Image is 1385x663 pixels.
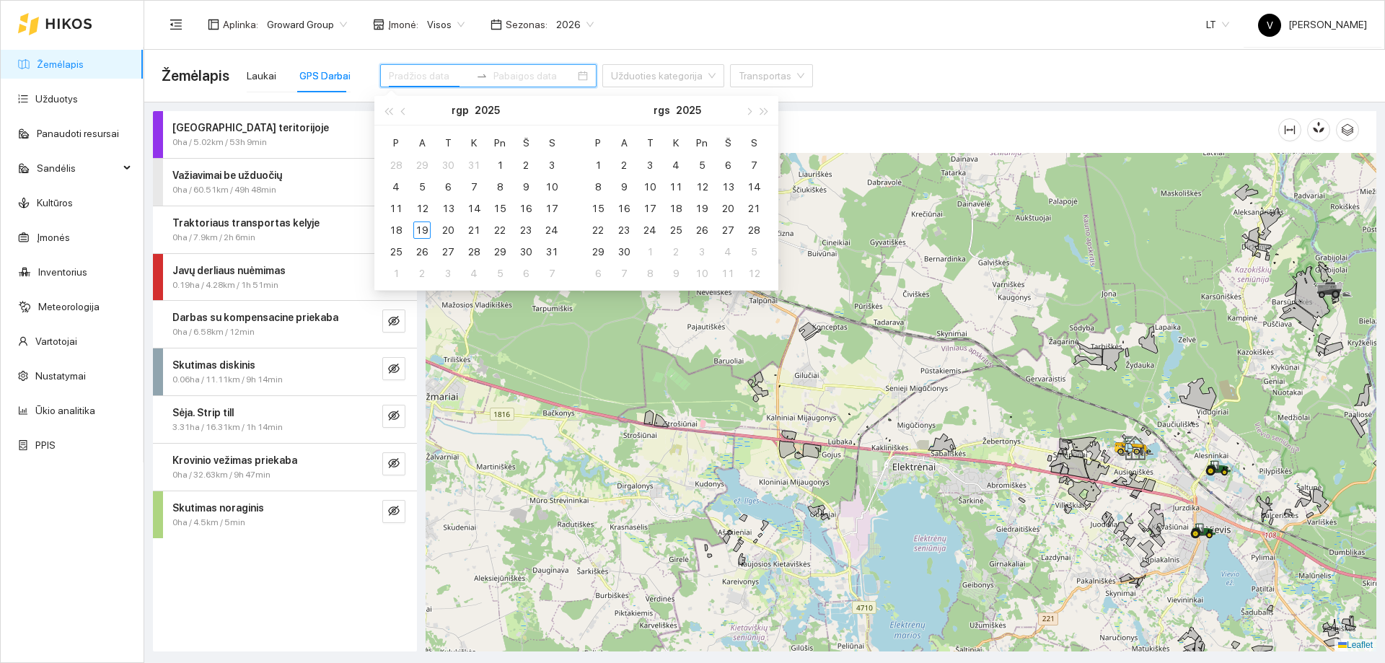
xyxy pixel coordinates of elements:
[741,219,767,241] td: 2025-09-28
[172,170,282,181] strong: Važiavimai be užduočių
[513,131,539,154] th: Š
[452,96,469,125] button: rgp
[172,421,283,434] span: 3.31ha / 16.31km / 1h 14min
[715,198,741,219] td: 2025-09-20
[667,265,685,282] div: 9
[383,154,409,176] td: 2025-07-28
[387,243,405,260] div: 25
[543,200,560,217] div: 17
[409,198,435,219] td: 2025-08-12
[383,198,409,219] td: 2025-08-11
[465,221,483,239] div: 21
[439,157,457,174] div: 30
[170,18,183,31] span: menu-fold
[443,109,1278,150] div: Žemėlapis
[299,68,351,84] div: GPS Darbai
[615,243,633,260] div: 30
[589,200,607,217] div: 15
[585,198,611,219] td: 2025-09-15
[741,131,767,154] th: S
[539,198,565,219] td: 2025-08-17
[539,176,565,198] td: 2025-08-10
[1338,640,1373,650] a: Leaflet
[689,131,715,154] th: Pn
[745,221,762,239] div: 28
[719,265,737,282] div: 11
[439,178,457,196] div: 6
[247,68,276,84] div: Laukai
[667,200,685,217] div: 18
[689,198,715,219] td: 2025-09-19
[383,263,409,284] td: 2025-09-01
[589,157,607,174] div: 1
[539,219,565,241] td: 2025-08-24
[663,198,689,219] td: 2025-09-18
[741,176,767,198] td: 2025-09-14
[637,131,663,154] th: T
[611,176,637,198] td: 2025-09-09
[388,457,400,471] span: eye-invisible
[153,254,417,301] div: Javų derliaus nuėmimas0.19ha / 4.28km / 1h 51mineye-invisible
[745,157,762,174] div: 7
[689,176,715,198] td: 2025-09-12
[719,221,737,239] div: 27
[641,243,659,260] div: 1
[373,19,384,30] span: shop
[517,157,535,174] div: 2
[172,183,276,197] span: 0ha / 60.51km / 49h 48min
[162,10,190,39] button: menu-fold
[413,200,431,217] div: 12
[539,263,565,284] td: 2025-09-07
[35,93,78,105] a: Užduotys
[153,159,417,206] div: Važiavimai be užduočių0ha / 60.51km / 49h 48mineye-invisible
[667,243,685,260] div: 2
[413,221,431,239] div: 19
[715,219,741,241] td: 2025-09-27
[715,176,741,198] td: 2025-09-13
[409,263,435,284] td: 2025-09-02
[409,131,435,154] th: A
[153,444,417,491] div: Krovinio vežimas priekaba0ha / 32.63km / 9h 47mineye-invisible
[556,14,594,35] span: 2026
[693,265,711,282] div: 10
[513,241,539,263] td: 2025-08-30
[715,154,741,176] td: 2025-09-06
[667,157,685,174] div: 4
[611,219,637,241] td: 2025-09-23
[465,200,483,217] div: 14
[439,265,457,282] div: 3
[654,96,670,125] button: rgs
[172,502,264,514] strong: Skutimas noraginis
[513,154,539,176] td: 2025-08-02
[663,154,689,176] td: 2025-09-04
[387,265,405,282] div: 1
[461,154,487,176] td: 2025-07-31
[719,200,737,217] div: 20
[388,315,400,329] span: eye-invisible
[38,301,100,312] a: Meteorologija
[387,178,405,196] div: 4
[383,131,409,154] th: P
[585,219,611,241] td: 2025-09-22
[409,241,435,263] td: 2025-08-26
[461,241,487,263] td: 2025-08-28
[172,136,267,149] span: 0ha / 5.02km / 53h 9min
[715,263,741,284] td: 2025-10-11
[663,263,689,284] td: 2025-10-09
[208,19,219,30] span: layout
[435,263,461,284] td: 2025-09-03
[487,263,513,284] td: 2025-09-05
[383,241,409,263] td: 2025-08-25
[641,178,659,196] div: 10
[435,219,461,241] td: 2025-08-20
[413,178,431,196] div: 5
[543,265,560,282] div: 7
[615,157,633,174] div: 2
[153,301,417,348] div: Darbas su kompensacine priekaba0ha / 6.58km / 12mineye-invisible
[153,396,417,443] div: Sėja. Strip till3.31ha / 16.31km / 1h 14mineye-invisible
[487,219,513,241] td: 2025-08-22
[388,363,400,377] span: eye-invisible
[1267,14,1273,37] span: V
[435,176,461,198] td: 2025-08-06
[172,278,278,292] span: 0.19ha / 4.28km / 1h 51min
